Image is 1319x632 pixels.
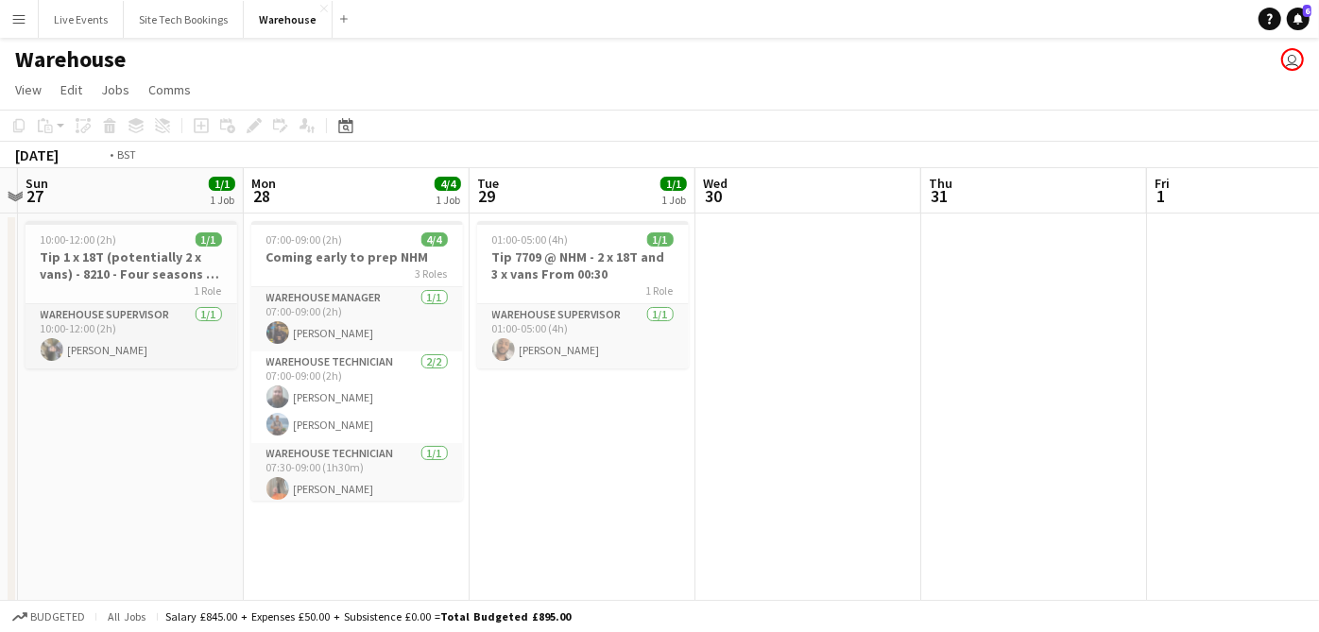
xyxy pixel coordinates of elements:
[94,77,137,102] a: Jobs
[141,77,198,102] a: Comms
[15,81,42,98] span: View
[101,81,129,98] span: Jobs
[117,147,136,162] div: BST
[1287,8,1310,30] a: 6
[165,609,571,623] div: Salary £845.00 + Expenses £50.00 + Subsistence £0.00 =
[1303,5,1311,17] span: 6
[124,1,244,38] button: Site Tech Bookings
[60,81,82,98] span: Edit
[9,606,88,627] button: Budgeted
[30,610,85,623] span: Budgeted
[440,609,571,623] span: Total Budgeted £895.00
[15,45,126,74] h1: Warehouse
[244,1,333,38] button: Warehouse
[53,77,90,102] a: Edit
[1281,48,1304,71] app-user-avatar: Akash Karegoudar
[15,145,59,164] div: [DATE]
[148,81,191,98] span: Comms
[104,609,149,623] span: All jobs
[39,1,124,38] button: Live Events
[8,77,49,102] a: View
